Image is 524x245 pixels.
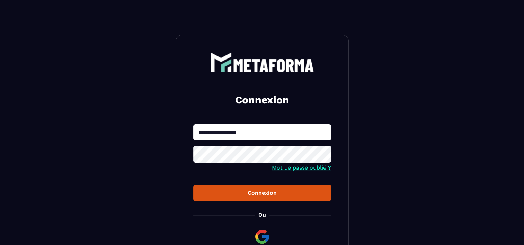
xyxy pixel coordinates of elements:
a: logo [193,52,331,72]
button: Connexion [193,185,331,201]
img: google [254,228,270,245]
div: Connexion [199,190,326,196]
p: Ou [258,211,266,218]
a: Mot de passe oublié ? [272,164,331,171]
img: logo [210,52,314,72]
h2: Connexion [202,93,323,107]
